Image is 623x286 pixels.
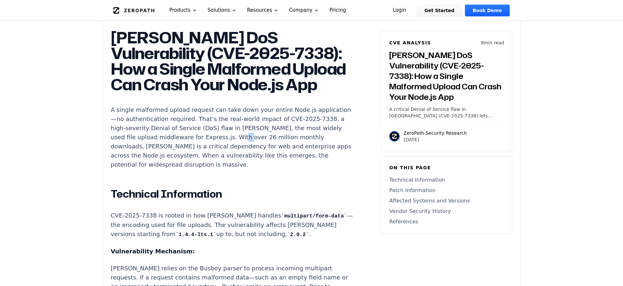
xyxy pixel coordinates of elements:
p: 8 min read [481,39,504,46]
img: ZeroPath Security Research [389,131,400,142]
h1: [PERSON_NAME] DoS Vulnerability (CVE-2025-7338): How a Single Malformed Upload Can Crash Your Nod... [111,30,354,92]
strong: Vulnerability Mechanism: [111,248,195,255]
a: Book Demo [465,5,510,16]
code: multipart/form-data [281,213,347,219]
code: 2.0.2 [287,232,309,238]
a: Vendor Security History [389,207,504,215]
h6: CVE Analysis [389,39,431,46]
code: 1.4.4-lts.1 [175,232,216,238]
a: Get Started [417,5,462,16]
a: Technical Information [389,176,504,184]
a: Affected Systems and Versions [389,197,504,205]
p: A single malformed upload request can take down your entire Node.js application—no authentication... [111,105,354,169]
p: ZeroPath Security Research [404,130,467,136]
p: CVE-2025-7338 is rooted in how [PERSON_NAME] handles —the encoding used for file uploads. The vul... [111,211,354,239]
p: [DATE] [404,136,467,143]
h2: Technical Information [111,188,354,201]
a: Patch Information [389,187,504,194]
h3: [PERSON_NAME] DoS Vulnerability (CVE-2025-7338): How a Single Malformed Upload Can Crash Your Nod... [389,50,504,102]
p: A critical Denial of Service flaw in [GEOGRAPHIC_DATA] (CVE-2025-7338) lets attackers crash Node.... [389,106,504,119]
a: References [389,218,504,226]
a: Login [385,5,414,16]
h6: On this page [389,164,504,171]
